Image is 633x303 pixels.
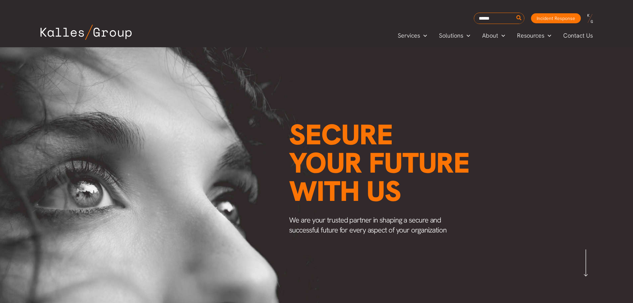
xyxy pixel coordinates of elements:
[41,25,132,40] img: Kalles Group
[289,116,470,210] span: Secure your future with us
[563,31,593,41] span: Contact Us
[511,31,557,41] a: ResourcesMenu Toggle
[476,31,511,41] a: AboutMenu Toggle
[482,31,498,41] span: About
[289,215,447,235] span: We are your trusted partner in shaping a secure and successful future for every aspect of your or...
[544,31,551,41] span: Menu Toggle
[517,31,544,41] span: Resources
[420,31,427,41] span: Menu Toggle
[398,31,420,41] span: Services
[392,30,599,41] nav: Primary Site Navigation
[439,31,463,41] span: Solutions
[433,31,476,41] a: SolutionsMenu Toggle
[498,31,505,41] span: Menu Toggle
[463,31,470,41] span: Menu Toggle
[531,13,581,23] a: Incident Response
[515,13,523,24] button: Search
[392,31,433,41] a: ServicesMenu Toggle
[557,31,599,41] a: Contact Us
